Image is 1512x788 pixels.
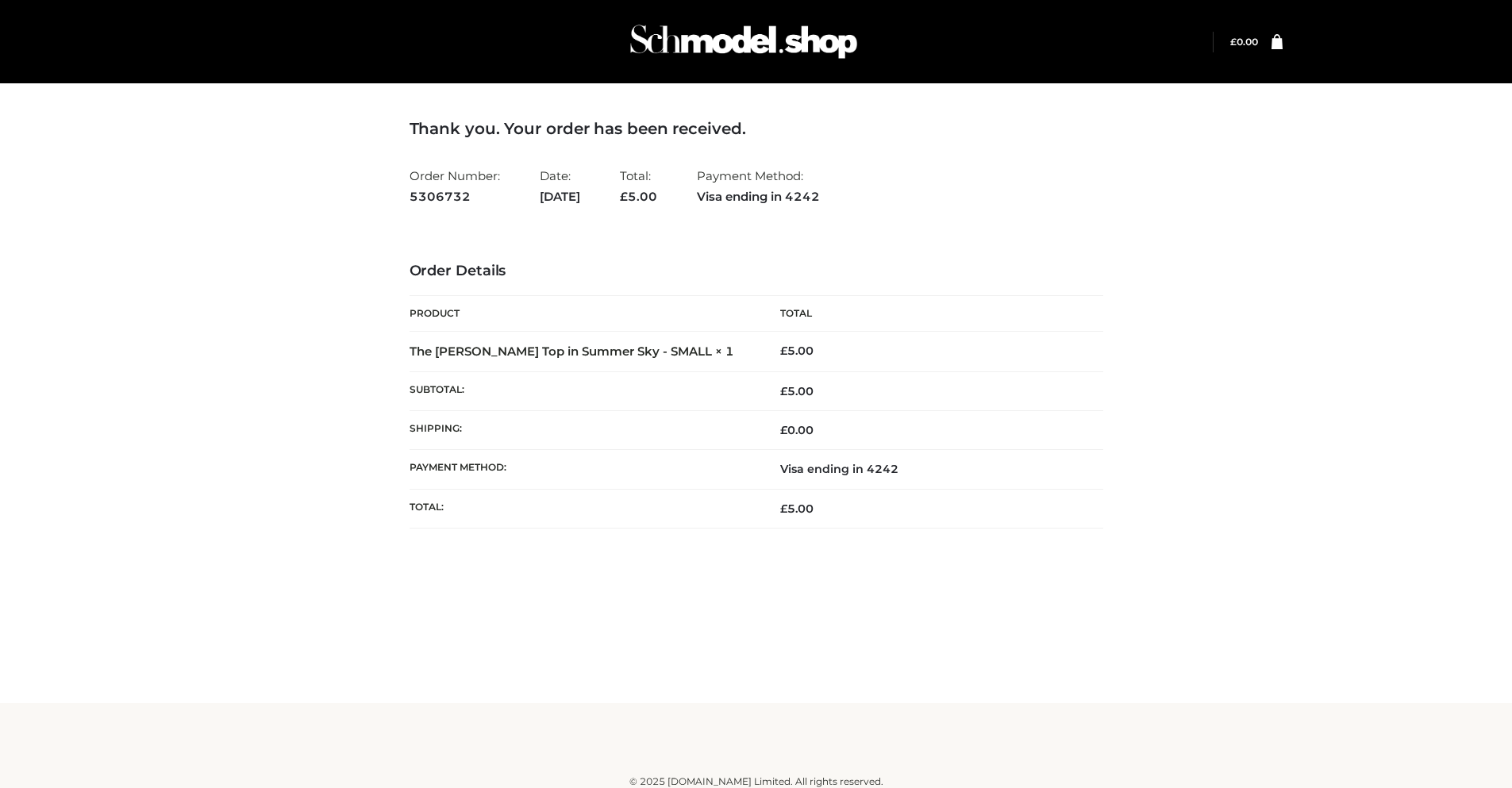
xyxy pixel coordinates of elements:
[625,10,863,73] img: Schmodel Admin 964
[410,263,1103,280] h3: Order Details
[410,489,756,528] th: Total:
[410,186,500,207] strong: 5306732
[620,189,628,204] span: £
[780,344,787,358] span: £
[715,344,734,359] strong: × 1
[780,423,787,437] span: £
[410,450,756,489] th: Payment method:
[1230,36,1258,48] a: £0.00
[780,502,787,516] span: £
[410,162,500,210] li: Order Number:
[410,371,756,410] th: Subtotal:
[756,296,1103,332] th: Total
[756,450,1103,489] td: Visa ending in 4242
[1230,36,1237,48] span: £
[620,189,657,204] span: 5.00
[780,502,814,516] span: 5.00
[780,423,814,437] bdi: 0.00
[697,162,820,210] li: Payment Method:
[780,384,787,398] span: £
[540,162,580,210] li: Date:
[540,186,580,207] strong: [DATE]
[697,186,820,207] strong: Visa ending in 4242
[410,411,756,450] th: Shipping:
[1230,36,1258,48] bdi: 0.00
[410,119,1103,138] h3: Thank you. Your order has been received.
[410,344,712,359] a: The [PERSON_NAME] Top in Summer Sky - SMALL
[620,162,657,210] li: Total:
[780,344,814,358] bdi: 5.00
[410,296,756,332] th: Product
[780,384,814,398] span: 5.00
